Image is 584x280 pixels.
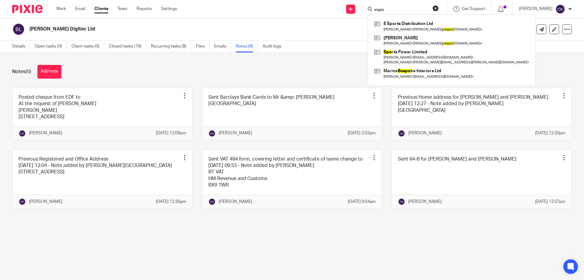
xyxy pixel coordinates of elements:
[348,199,376,205] p: [DATE] 9:54am
[161,6,177,12] a: Settings
[519,6,552,12] p: [PERSON_NAME]
[137,6,152,12] a: Reports
[219,199,252,205] p: [PERSON_NAME]
[219,130,252,136] p: [PERSON_NAME]
[151,41,191,52] a: Recurring tasks (8)
[214,41,231,52] a: Emails
[117,6,127,12] a: Team
[94,6,108,12] a: Clients
[236,41,258,52] a: Notes (6)
[208,130,216,137] img: svg%3E
[535,130,565,136] p: [DATE] 12:30pm
[156,199,186,205] p: [DATE] 12:30pm
[196,41,210,52] a: Files
[26,69,31,74] span: (6)
[35,41,67,52] a: Open tasks (0)
[433,5,439,11] button: Clear
[37,65,61,79] button: Add note
[75,6,85,12] a: Email
[374,7,429,13] input: Search
[56,6,66,12] a: Work
[348,130,376,136] p: [DATE] 2:03pm
[408,199,442,205] p: [PERSON_NAME]
[398,198,405,205] img: svg%3E
[12,41,30,52] a: Details
[12,5,43,13] img: Pixie
[262,41,286,52] a: Audit logs
[156,130,186,136] p: [DATE] 12:06pm
[535,199,565,205] p: [DATE] 12:37pm
[30,26,397,32] h2: [PERSON_NAME] Digitec Ltd
[109,41,146,52] a: Closed tasks (19)
[19,130,26,137] img: svg%3E
[462,7,485,11] span: Get Support
[29,199,62,205] p: [PERSON_NAME]
[408,130,442,136] p: [PERSON_NAME]
[29,130,62,136] p: [PERSON_NAME]
[208,198,216,205] img: svg%3E
[12,23,25,36] img: svg%3E
[12,69,31,75] h1: Notes
[398,130,405,137] img: svg%3E
[555,4,565,14] img: svg%3E
[71,41,104,52] a: Client tasks (0)
[19,198,26,205] img: svg%3E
